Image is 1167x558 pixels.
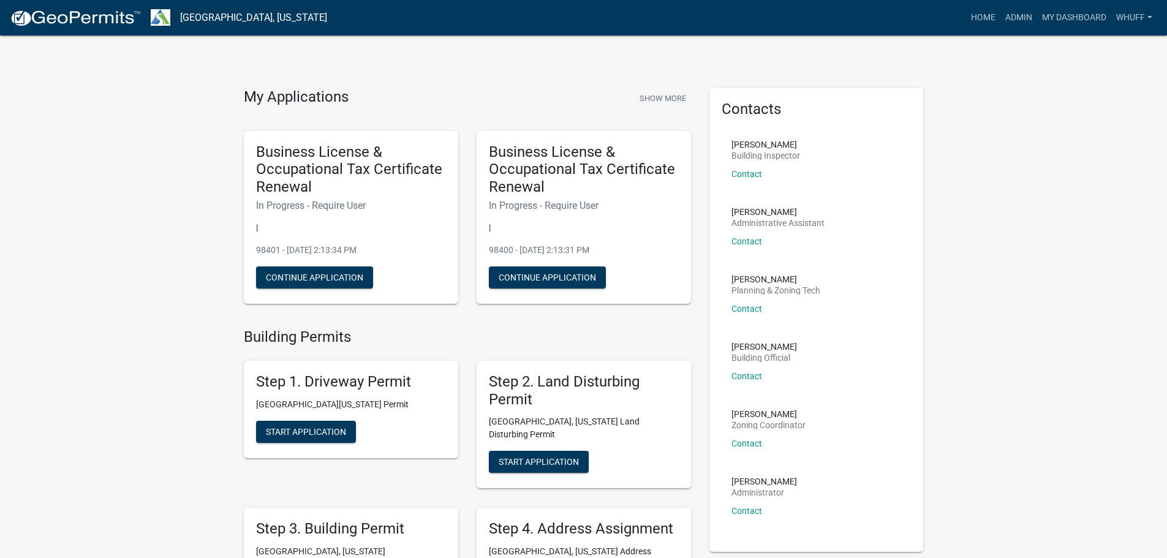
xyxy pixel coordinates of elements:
a: My Dashboard [1037,6,1111,29]
button: Start Application [489,451,589,473]
h6: In Progress - Require User [489,200,679,211]
p: [PERSON_NAME] [731,410,806,418]
h5: Step 3. Building Permit [256,520,446,538]
p: Administrator [731,488,797,497]
button: Continue Application [489,266,606,288]
a: Contact [731,371,762,381]
p: [PERSON_NAME] [731,342,797,351]
h4: My Applications [244,88,349,107]
p: [PERSON_NAME] [731,140,800,149]
span: Start Application [266,426,346,436]
h5: Step 2. Land Disturbing Permit [489,373,679,409]
p: Building Official [731,353,797,362]
p: [PERSON_NAME] [731,477,797,486]
h5: Step 4. Address Assignment [489,520,679,538]
p: Building Inspector [731,151,800,160]
h5: Business License & Occupational Tax Certificate Renewal [489,143,679,196]
p: [GEOGRAPHIC_DATA], [US_STATE] Land Disturbing Permit [489,415,679,441]
img: Troup County, Georgia [151,9,170,26]
a: Home [966,6,1000,29]
button: Continue Application [256,266,373,288]
h5: Contacts [722,100,912,118]
p: | [256,221,446,234]
h5: Business License & Occupational Tax Certificate Renewal [256,143,446,196]
p: [GEOGRAPHIC_DATA][US_STATE] Permit [256,398,446,411]
p: [PERSON_NAME] [731,275,820,284]
p: 98400 - [DATE] 2:13:31 PM [489,244,679,257]
a: [GEOGRAPHIC_DATA], [US_STATE] [180,7,327,28]
a: Contact [731,506,762,516]
h4: Building Permits [244,328,691,346]
a: Contact [731,439,762,448]
a: Contact [731,169,762,179]
p: [PERSON_NAME] [731,208,825,216]
p: | [489,221,679,234]
h5: Step 1. Driveway Permit [256,373,446,391]
h6: In Progress - Require User [256,200,446,211]
p: Administrative Assistant [731,219,825,227]
button: Show More [635,88,691,108]
span: Start Application [499,457,579,467]
p: 98401 - [DATE] 2:13:34 PM [256,244,446,257]
p: Zoning Coordinator [731,421,806,429]
a: Contact [731,304,762,314]
a: Admin [1000,6,1037,29]
a: whuff [1111,6,1157,29]
button: Start Application [256,421,356,443]
p: Planning & Zoning Tech [731,286,820,295]
a: Contact [731,236,762,246]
